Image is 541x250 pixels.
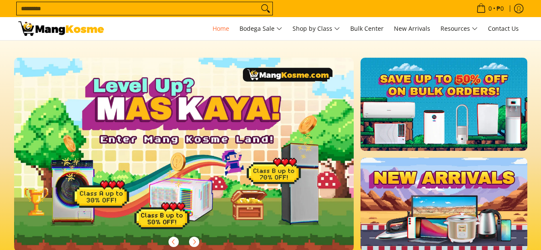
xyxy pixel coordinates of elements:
[390,17,435,40] a: New Arrivals
[239,24,282,34] span: Bodega Sale
[394,24,430,32] span: New Arrivals
[112,17,523,40] nav: Main Menu
[18,21,104,36] img: Mang Kosme: Your Home Appliances Warehouse Sale Partner!
[484,17,523,40] a: Contact Us
[213,24,229,32] span: Home
[350,24,384,32] span: Bulk Center
[208,17,234,40] a: Home
[288,17,344,40] a: Shop by Class
[259,2,272,15] button: Search
[235,17,287,40] a: Bodega Sale
[346,17,388,40] a: Bulk Center
[436,17,482,40] a: Resources
[474,4,506,13] span: •
[487,6,493,12] span: 0
[440,24,478,34] span: Resources
[293,24,340,34] span: Shop by Class
[488,24,519,32] span: Contact Us
[495,6,505,12] span: ₱0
